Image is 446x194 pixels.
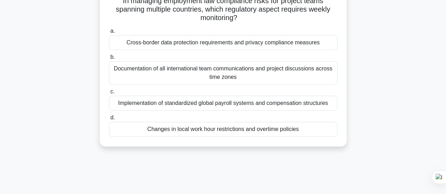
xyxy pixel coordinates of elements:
[109,96,337,111] div: Implementation of standardized global payroll systems and compensation structures
[109,122,337,137] div: Changes in local work hour restrictions and overtime policies
[110,88,115,94] span: c.
[110,28,115,34] span: a.
[110,54,115,60] span: b.
[109,61,337,85] div: Documentation of all international team communications and project discussions across time zones
[110,114,115,120] span: d.
[109,35,337,50] div: Cross-border data protection requirements and privacy compliance measures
